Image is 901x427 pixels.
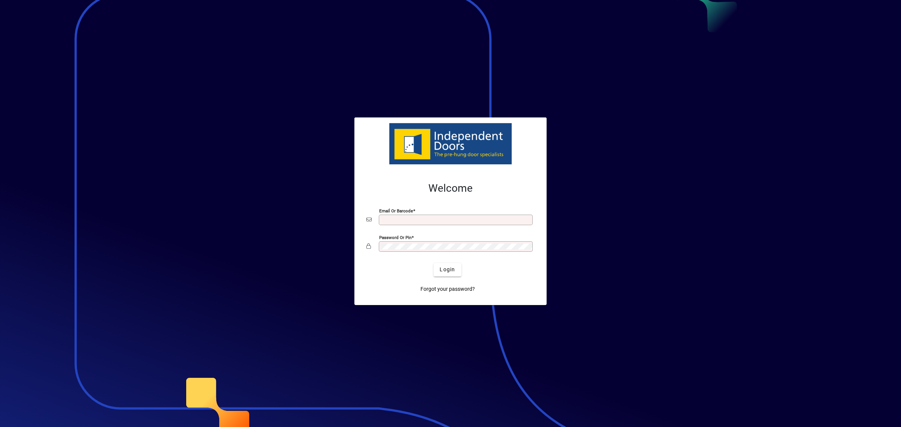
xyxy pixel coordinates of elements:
span: Forgot your password? [420,285,475,293]
h2: Welcome [366,182,535,195]
button: Login [434,263,461,277]
mat-label: Password or Pin [379,235,411,240]
a: Forgot your password? [417,283,478,296]
mat-label: Email or Barcode [379,208,413,213]
span: Login [440,266,455,274]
